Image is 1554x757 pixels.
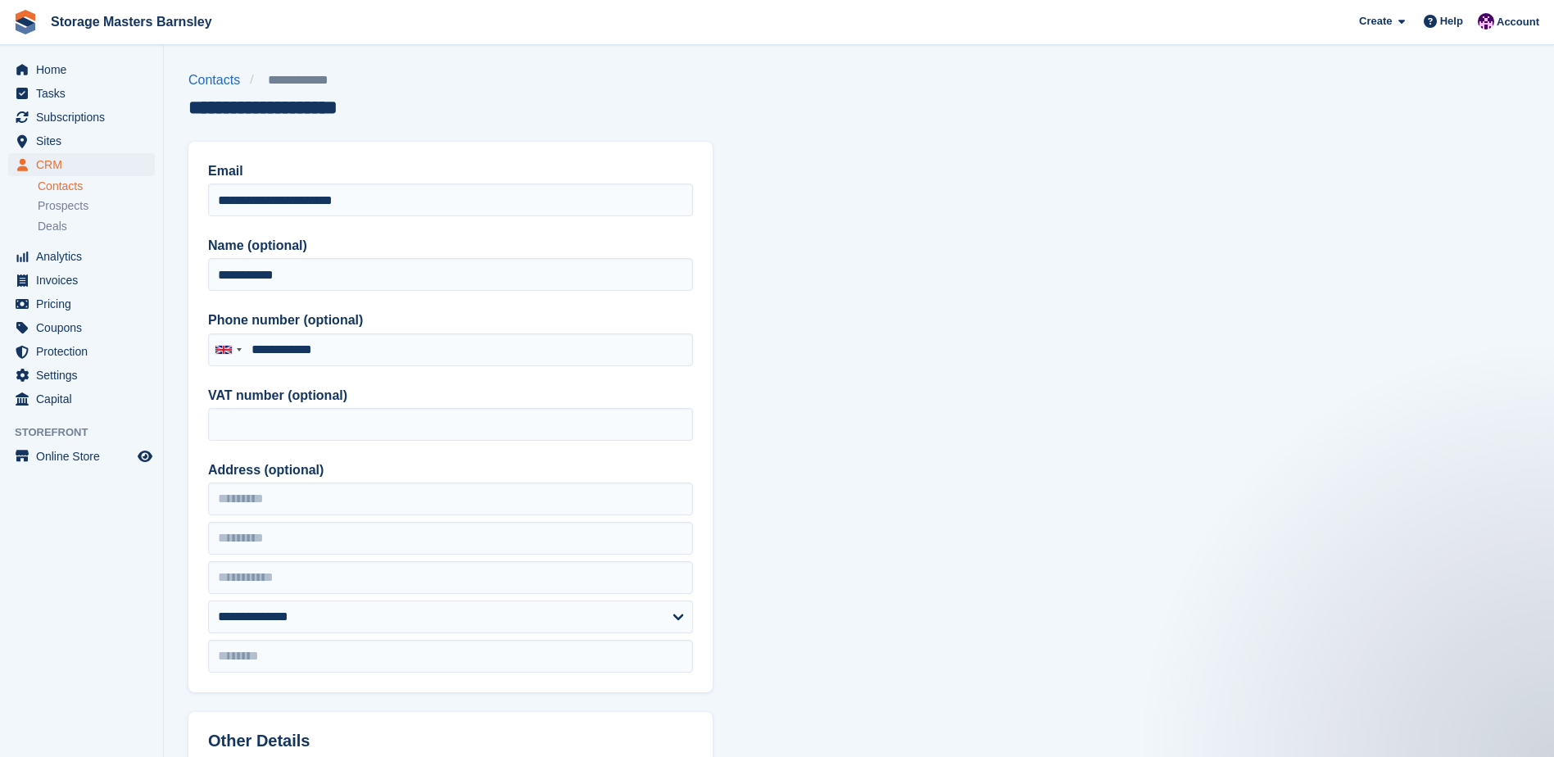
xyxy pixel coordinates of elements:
span: Settings [36,364,134,387]
label: Email [208,161,693,181]
a: Contacts [188,70,250,90]
a: menu [8,388,155,410]
label: Address (optional) [208,460,693,480]
a: menu [8,106,155,129]
a: menu [8,269,155,292]
span: Invoices [36,269,134,292]
a: menu [8,245,155,268]
span: Subscriptions [36,106,134,129]
label: VAT number (optional) [208,386,693,406]
span: Account [1497,14,1539,30]
label: Name (optional) [208,236,693,256]
a: menu [8,153,155,176]
span: CRM [36,153,134,176]
a: menu [8,316,155,339]
img: Louise Masters [1478,13,1494,29]
span: Pricing [36,292,134,315]
a: menu [8,82,155,105]
a: menu [8,364,155,387]
span: Coupons [36,316,134,339]
span: Protection [36,340,134,363]
a: Contacts [38,179,155,194]
a: Storage Masters Barnsley [44,8,219,35]
label: Phone number (optional) [208,311,693,330]
span: Home [36,58,134,81]
a: Preview store [135,446,155,466]
span: Help [1440,13,1463,29]
a: Prospects [38,197,155,215]
span: Deals [38,219,67,234]
span: Prospects [38,198,88,214]
div: United Kingdom: +44 [209,334,247,365]
h2: Other Details [208,732,693,750]
span: Capital [36,388,134,410]
span: Sites [36,129,134,152]
a: menu [8,292,155,315]
img: stora-icon-8386f47178a22dfd0bd8f6a31ec36ba5ce8667c1dd55bd0f319d3a0aa187defe.svg [13,10,38,34]
span: Create [1359,13,1392,29]
a: menu [8,129,155,152]
nav: breadcrumbs [188,70,365,90]
span: Storefront [15,424,163,441]
a: menu [8,340,155,363]
span: Analytics [36,245,134,268]
span: Online Store [36,445,134,468]
a: Deals [38,218,155,235]
span: Tasks [36,82,134,105]
a: menu [8,58,155,81]
a: menu [8,445,155,468]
